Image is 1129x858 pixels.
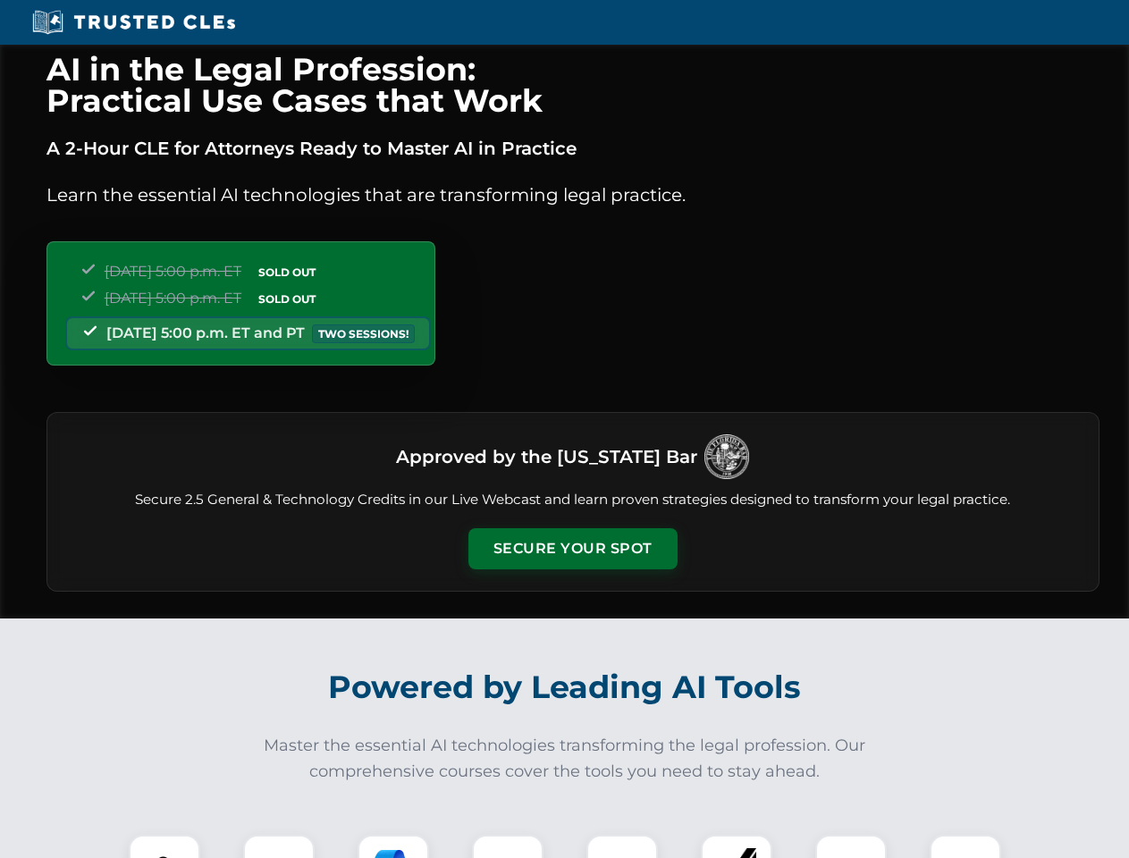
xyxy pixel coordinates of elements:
span: SOLD OUT [252,290,322,308]
img: Trusted CLEs [27,9,240,36]
p: Learn the essential AI technologies that are transforming legal practice. [46,181,1100,209]
span: SOLD OUT [252,263,322,282]
h3: Approved by the [US_STATE] Bar [396,441,697,473]
h2: Powered by Leading AI Tools [70,656,1060,719]
p: Secure 2.5 General & Technology Credits in our Live Webcast and learn proven strategies designed ... [69,490,1077,510]
p: A 2-Hour CLE for Attorneys Ready to Master AI in Practice [46,134,1100,163]
span: [DATE] 5:00 p.m. ET [105,290,241,307]
button: Secure Your Spot [468,528,678,569]
p: Master the essential AI technologies transforming the legal profession. Our comprehensive courses... [252,733,878,785]
h1: AI in the Legal Profession: Practical Use Cases that Work [46,54,1100,116]
span: [DATE] 5:00 p.m. ET [105,263,241,280]
img: Logo [704,434,749,479]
